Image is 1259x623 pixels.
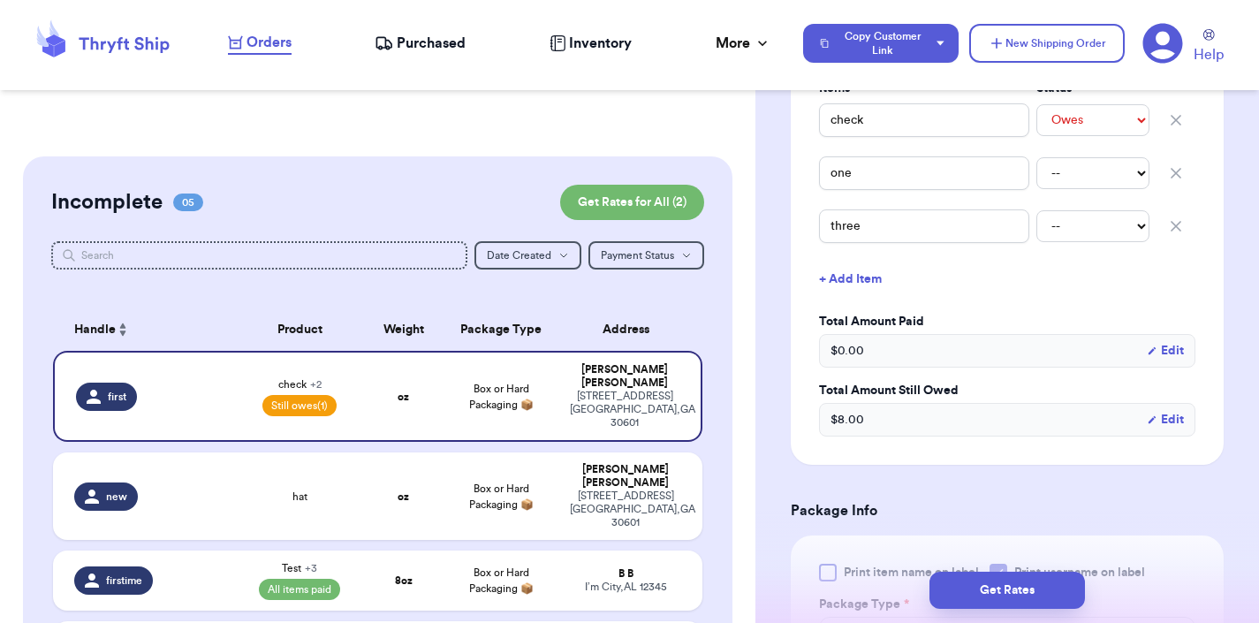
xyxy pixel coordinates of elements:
[1147,342,1184,360] button: Edit
[791,500,1224,521] h3: Package Info
[51,188,163,217] h2: Incomplete
[116,319,130,340] button: Sort ascending
[570,390,679,429] div: [STREET_ADDRESS] [GEOGRAPHIC_DATA] , GA 30601
[559,308,702,351] th: Address
[74,321,116,339] span: Handle
[51,241,468,270] input: Search
[469,384,534,410] span: Box or Hard Packaging 📦
[259,579,340,600] span: All items paid
[278,377,322,391] span: check
[969,24,1125,63] button: New Shipping Order
[235,308,365,351] th: Product
[262,395,337,416] span: Still owes (1)
[819,382,1195,399] label: Total Amount Still Owed
[106,490,127,504] span: new
[365,308,443,351] th: Weight
[570,490,681,529] div: [STREET_ADDRESS] [GEOGRAPHIC_DATA] , GA 30601
[469,567,534,594] span: Box or Hard Packaging 📦
[108,390,126,404] span: first
[550,33,632,54] a: Inventory
[228,32,292,55] a: Orders
[474,241,581,270] button: Date Created
[395,575,413,586] strong: 8 oz
[1194,44,1224,65] span: Help
[601,250,674,261] span: Payment Status
[570,463,681,490] div: [PERSON_NAME] [PERSON_NAME]
[570,363,679,390] div: [PERSON_NAME] [PERSON_NAME]
[282,561,317,575] span: Test
[812,260,1202,299] button: + Add Item
[443,308,559,351] th: Package Type
[398,491,409,502] strong: oz
[570,581,681,594] div: I’m City , AL 12345
[305,563,317,574] span: + 3
[716,33,771,54] div: More
[398,391,409,402] strong: oz
[397,33,466,54] span: Purchased
[487,250,551,261] span: Date Created
[819,313,1195,330] label: Total Amount Paid
[246,32,292,53] span: Orders
[560,185,704,220] button: Get Rates for All (2)
[1194,29,1224,65] a: Help
[1147,411,1184,429] button: Edit
[570,567,681,581] div: B B
[830,411,864,429] span: $ 8.00
[310,379,322,390] span: + 2
[375,33,466,54] a: Purchased
[588,241,704,270] button: Payment Status
[292,490,307,504] span: hat
[106,574,142,588] span: firstime
[803,24,959,63] button: Copy Customer Link
[830,342,864,360] span: $ 0.00
[469,483,534,510] span: Box or Hard Packaging 📦
[569,33,632,54] span: Inventory
[173,194,203,211] span: 05
[929,572,1085,609] button: Get Rates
